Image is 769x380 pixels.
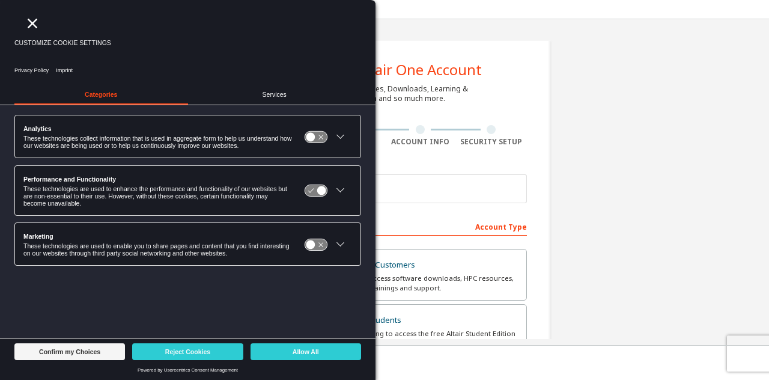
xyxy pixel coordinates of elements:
[242,216,527,236] div: Account Type
[384,137,456,147] div: Account Info
[250,274,519,293] div: For existing customers looking to access software downloads, HPC resources, community, trainings ...
[250,312,519,329] div: Students
[301,84,468,103] div: For Free Trials, Licenses, Downloads, Learning & Documentation and so much more.
[250,329,519,348] div: For currently enrolled students looking to access the free Altair Student Edition bundle and all ...
[288,63,482,77] div: Create an Altair One Account
[456,137,527,147] div: Security Setup
[250,257,519,274] div: Altair Customers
